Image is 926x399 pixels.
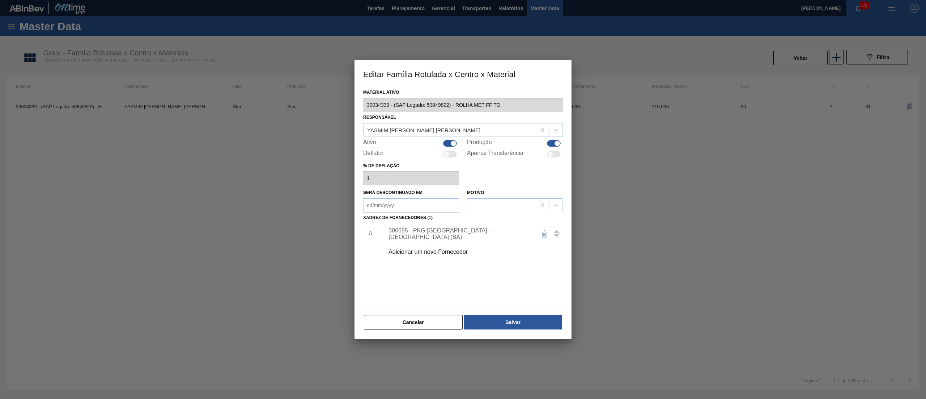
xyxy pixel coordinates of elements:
[363,139,376,148] label: Ativo
[363,190,422,195] label: Será descontinuado em
[467,190,484,195] label: Motivo
[363,87,563,98] label: Material ativo
[363,215,433,220] label: Xadrez de Fornecedores (1)
[536,225,553,243] button: delete-icon
[388,249,530,255] div: Adicionar um novo Fornecedor
[467,150,523,159] label: Apenas Transferência
[467,139,492,148] label: Produção
[367,127,480,133] div: YASMIM [PERSON_NAME] [PERSON_NAME]
[464,315,562,329] button: Salvar
[354,60,572,88] h3: Editar Família Rotulada x Centro x Material
[388,227,530,240] div: 306655 - PKG [GEOGRAPHIC_DATA] - [GEOGRAPHIC_DATA] (BA)
[363,225,374,243] li: A
[363,115,396,120] label: Responsável
[364,315,463,329] button: Cancelar
[363,150,383,159] label: Deflator
[540,230,549,238] img: delete-icon
[363,161,459,171] label: % de deflação
[363,198,459,213] input: dd/mm/yyyy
